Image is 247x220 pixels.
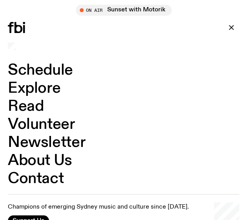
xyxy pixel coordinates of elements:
[8,117,75,132] a: Volunteer
[8,99,44,114] a: Read
[8,63,73,78] a: Schedule
[8,171,64,186] a: Contact
[8,203,189,211] p: Champions of emerging Sydney music and culture since [DATE].
[8,135,85,150] a: Newsletter
[76,5,172,16] button: On AirSunset with Motorik
[8,81,60,96] a: Explore
[8,153,72,168] a: About Us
